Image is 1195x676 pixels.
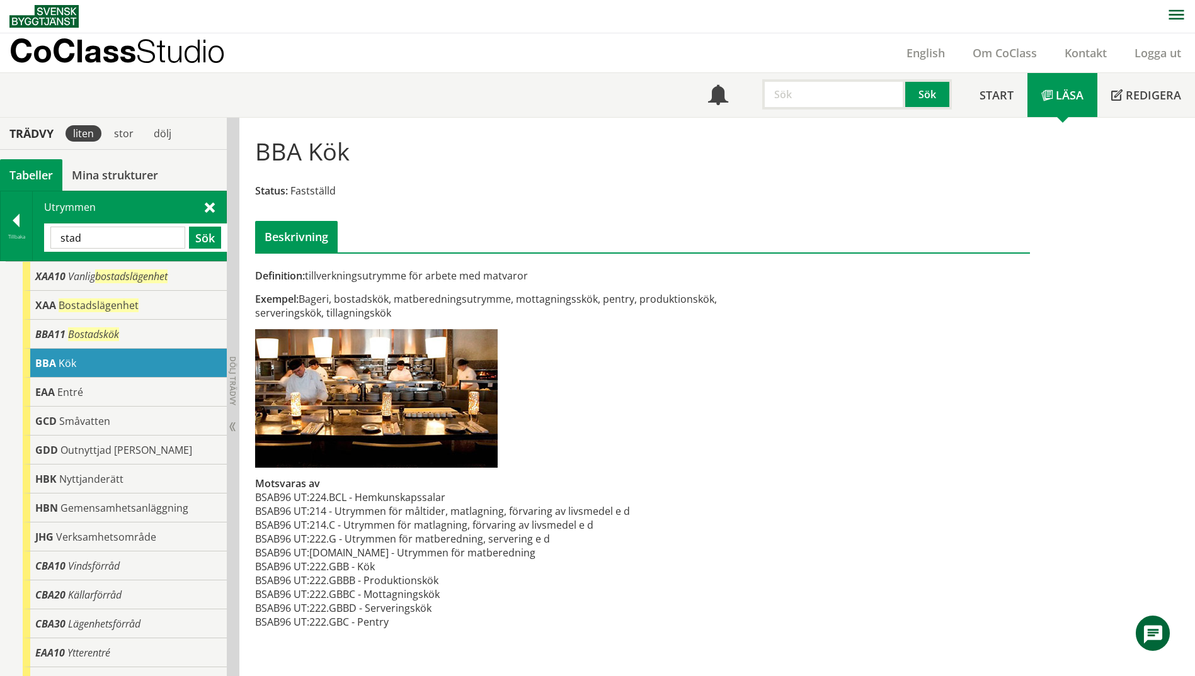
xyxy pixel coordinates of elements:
td: BSAB96 UT: [255,504,309,518]
a: English [893,45,959,60]
td: 214 - Utrymmen för måltider, matlagning, förvaring av livsmedel e d [309,504,630,518]
span: Nyttjanderätt [59,472,123,486]
span: HBK [35,472,57,486]
td: BSAB96 UT: [255,546,309,560]
span: Ytterentré [67,646,110,660]
span: Redigera [1126,87,1181,103]
a: Om CoClass [959,45,1051,60]
span: GDD [35,443,58,457]
td: [DOMAIN_NAME] - Utrymmen för matberedning [309,546,630,560]
td: BSAB96 UT: [255,560,309,573]
a: Logga ut [1121,45,1195,60]
span: CBA20 [35,588,66,602]
p: CoClass [9,43,225,58]
div: Gå till informationssidan för CoClass Studio [23,436,227,465]
span: Motsvaras av [255,476,320,490]
div: Gå till informationssidan för CoClass Studio [23,262,227,291]
input: Sök [762,79,905,110]
h1: BBA Kök [255,137,350,165]
td: 214.C - Utrymmen för matlagning, förvaring av livsmedel e d [309,518,630,532]
a: Kontakt [1051,45,1121,60]
span: BBA11 [35,327,66,341]
span: CBA10 [35,559,66,573]
div: Gå till informationssidan för CoClass Studio [23,320,227,349]
td: BSAB96 UT: [255,490,309,504]
span: Verksamhetsområde [56,530,156,544]
span: HBN [35,501,58,515]
span: Vindsförråd [68,559,120,573]
a: Läsa [1027,73,1097,117]
span: Definition: [255,269,305,283]
td: 224.BCL - Hemkunskapssalar [309,490,630,504]
td: BSAB96 UT: [255,587,309,601]
div: tillverkningsutrymme för arbete med matvaror [255,269,765,283]
span: Gemensamhetsanläggning [60,501,188,515]
td: 222.GBB - Kök [309,560,630,573]
div: Beskrivning [255,221,338,252]
span: JHG [35,530,54,544]
span: Källarförråd [68,588,122,602]
span: XAA10 [35,269,66,283]
td: 222.GBBD - Serveringskök [309,601,630,615]
span: Vanlig [68,269,168,283]
td: BSAB96 UT: [255,518,309,532]
td: 222.G - Utrymmen för matberedning, servering e d [309,532,630,546]
a: Mina strukturer [62,159,168,191]
div: Gå till informationssidan för CoClass Studio [23,407,227,436]
span: bostadslägenhet [95,269,168,283]
input: Sök [50,227,185,249]
td: 222.GBBB - Produktionskök [309,573,630,587]
div: Bageri, bostadskök, matberedningsutrymme, mottagningsskök, pentry, produktionskök, serveringskök,... [255,292,765,320]
span: Stäng sök [205,200,215,213]
span: Notifikationer [708,86,728,106]
button: Sök [189,227,221,249]
div: Gå till informationssidan för CoClass Studio [23,291,227,320]
div: Utrymmen [33,191,226,261]
span: Dölj trädvy [227,356,238,405]
div: Trädvy [3,127,60,140]
td: BSAB96 UT: [255,573,309,587]
td: 222.GBC - Pentry [309,615,630,629]
a: Start [966,73,1027,117]
div: Gå till informationssidan för CoClass Studio [23,638,227,667]
div: Gå till informationssidan för CoClass Studio [23,580,227,609]
div: Gå till informationssidan för CoClass Studio [23,465,227,493]
img: Svensk Byggtjänst [9,5,79,28]
span: Start [980,87,1014,103]
div: liten [66,125,101,142]
div: dölj [146,125,179,142]
span: Bostadskök [68,327,119,341]
td: BSAB96 UT: [255,601,309,615]
span: Bostadslägenhet [59,298,139,312]
div: Gå till informationssidan för CoClass Studio [23,349,227,378]
span: XAA [35,298,56,312]
a: CoClassStudio [9,33,252,72]
span: Lägenhetsförråd [68,617,140,631]
div: Gå till informationssidan för CoClass Studio [23,551,227,580]
span: Outnyttjad [PERSON_NAME] [60,443,192,457]
span: EAA [35,385,55,399]
td: 222.GBBC - Mottagningskök [309,587,630,601]
span: Exempel: [255,292,299,306]
div: stor [106,125,141,142]
span: Småvatten [59,414,110,428]
span: Fastställd [290,184,336,198]
a: Redigera [1097,73,1195,117]
td: BSAB96 UT: [255,615,309,629]
span: EAA10 [35,646,65,660]
div: Gå till informationssidan för CoClass Studio [23,609,227,638]
span: CBA30 [35,617,66,631]
span: Entré [57,385,83,399]
span: Kök [59,356,76,370]
div: Gå till informationssidan för CoClass Studio [23,378,227,407]
img: bba-kok-1.jpg [255,329,498,468]
td: BSAB96 UT: [255,532,309,546]
span: BBA [35,356,56,370]
div: Gå till informationssidan för CoClass Studio [23,493,227,522]
div: Tillbaka [1,232,32,242]
span: Läsa [1056,87,1084,103]
button: Sök [905,79,952,110]
div: Gå till informationssidan för CoClass Studio [23,522,227,551]
span: Status: [255,184,288,198]
span: GCD [35,414,57,428]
